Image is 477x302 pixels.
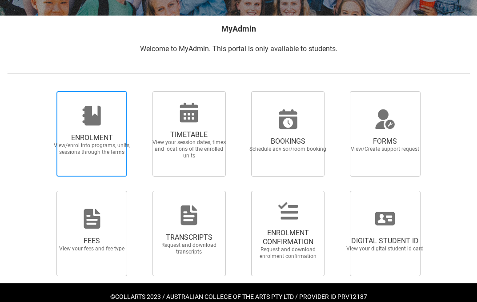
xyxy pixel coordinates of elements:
[140,44,337,53] span: Welcome to MyAdmin. This portal is only available to students.
[150,130,228,139] span: TIMETABLE
[150,233,228,242] span: TRANSCRIPTS
[53,246,131,252] span: View your fees and fee type
[346,146,424,153] span: View/Create support request
[346,237,424,246] span: DIGITAL STUDENT ID
[53,142,131,156] span: View/enrol into programs, units, sessions through the terms
[249,137,327,146] span: BOOKINGS
[150,139,228,159] span: View your session dates, times and locations of the enrolled units
[249,229,327,246] span: ENROLMENT CONFIRMATION
[249,246,327,260] span: Request and download enrolment confirmation
[53,237,131,246] span: FEES
[150,242,228,255] span: Request and download transcripts
[346,137,424,146] span: FORMS
[249,146,327,153] span: Schedule advisor/room booking
[7,23,470,35] h2: MyAdmin
[53,133,131,142] span: ENROLMENT
[346,246,424,252] span: View your digital student id card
